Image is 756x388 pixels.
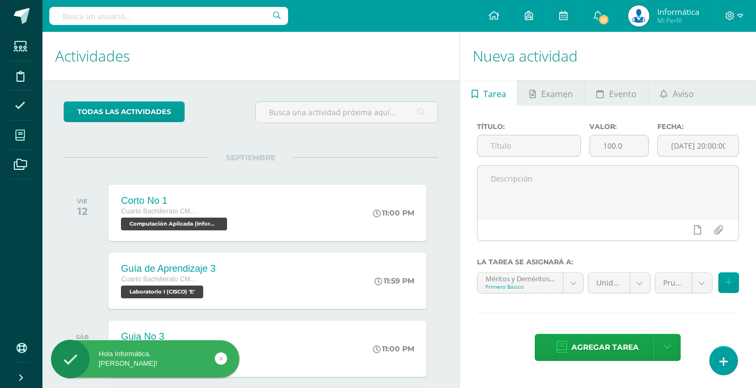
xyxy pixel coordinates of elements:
label: Fecha: [657,123,739,131]
span: Computación Aplicada (Informática) 'D' [121,218,227,230]
div: Méritos y Deméritos 1ro. Básico "A" 'A' [485,273,555,283]
div: Guia No 3 [121,331,230,342]
input: Título [477,135,581,156]
a: Tarea [460,80,517,106]
div: Corto No 1 [121,195,230,206]
input: Puntos máximos [590,135,648,156]
div: 11:00 PM [373,344,414,353]
span: Prueba Corta (0.0%) [663,273,684,293]
input: Busca una actividad próxima aquí... [256,102,438,123]
h1: Actividades [55,32,447,80]
a: todas las Actividades [64,101,185,122]
input: Fecha de entrega [658,135,738,156]
div: VIE [77,197,88,205]
span: Cuarto Bachillerato CMP Bachillerato en CCLL con Orientación en Computación [121,208,201,215]
span: Agregar tarea [571,334,639,360]
span: Laboratorio I (CISCO) 'E' [121,286,203,298]
label: Título: [477,123,581,131]
img: da59f6ea21f93948affb263ca1346426.png [628,5,649,27]
div: 12 [77,205,88,218]
span: Evento [609,81,637,107]
div: Primero Básico [485,283,555,290]
span: Mi Perfil [657,16,699,25]
div: Hola Informática, [PERSON_NAME]! [51,349,239,368]
div: Guía de Aprendizaje 3 [121,263,215,274]
span: 21 [598,14,610,25]
a: Prueba Corta (0.0%) [655,273,712,293]
div: SÁB [76,333,89,341]
input: Busca un usuario... [49,7,288,25]
span: Informática [657,6,699,17]
a: Méritos y Deméritos 1ro. Básico "A" 'A'Primero Básico [477,273,583,293]
a: Unidad 4 [588,273,650,293]
a: Examen [518,80,584,106]
span: Tarea [483,81,506,107]
span: Aviso [673,81,694,107]
label: Valor: [589,123,649,131]
span: SEPTIEMBRE [209,153,292,162]
a: Aviso [648,80,705,106]
span: Cuarto Bachillerato CMP Bachillerato en CCLL con Orientación en Computación [121,275,201,283]
h1: Nueva actividad [473,32,743,80]
span: Unidad 4 [596,273,622,293]
div: 11:59 PM [375,276,414,286]
span: Examen [541,81,573,107]
a: Evento [585,80,648,106]
label: La tarea se asignará a: [477,258,739,266]
div: 11:00 PM [373,208,414,218]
